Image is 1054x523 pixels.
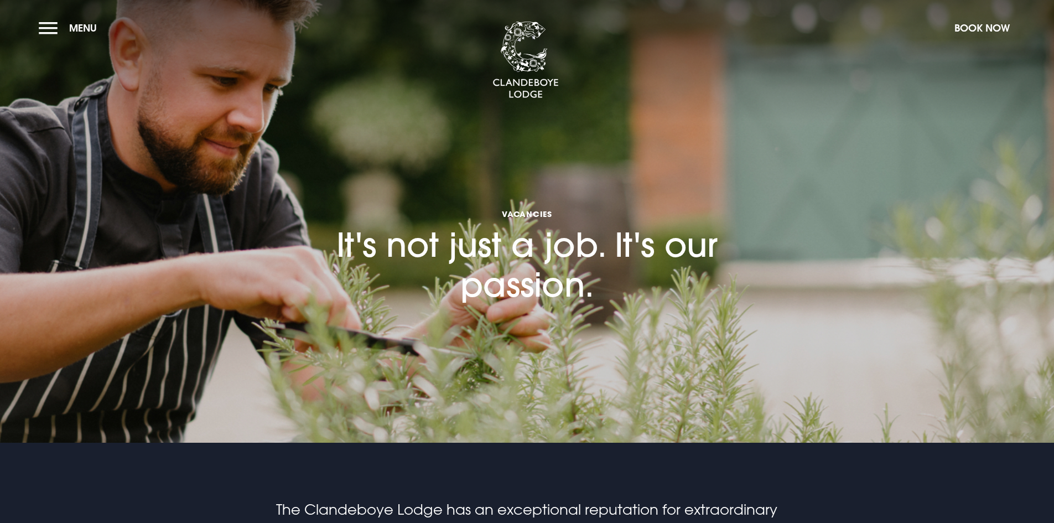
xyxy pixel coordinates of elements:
span: Menu [69,22,97,34]
img: Clandeboye Lodge [492,22,559,99]
button: Menu [39,16,102,40]
button: Book Now [949,16,1015,40]
h1: It's not just a job. It's our passion. [306,144,749,304]
span: Vacancies [306,209,749,219]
